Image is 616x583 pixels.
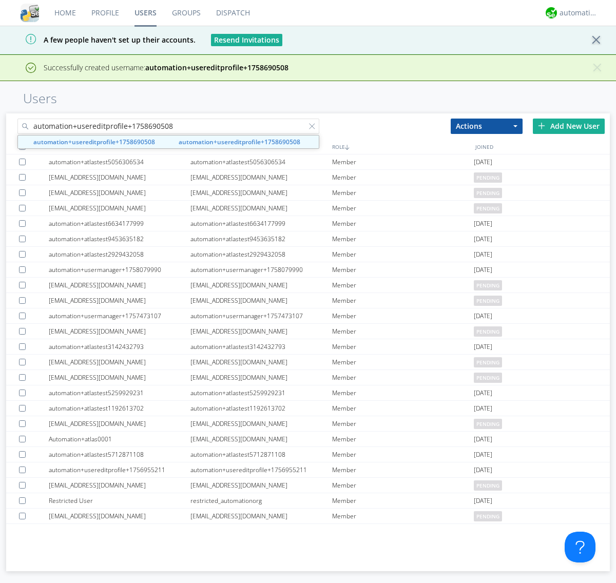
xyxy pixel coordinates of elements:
[6,385,610,401] a: automation+atlastest5259929231automation+atlastest5259929231Member[DATE]
[332,247,474,262] div: Member
[474,385,492,401] span: [DATE]
[6,432,610,447] a: Automation+atlas0001[EMAIL_ADDRESS][DOMAIN_NAME]Member[DATE]
[49,231,190,246] div: automation+atlastest9453635182
[190,370,332,385] div: [EMAIL_ADDRESS][DOMAIN_NAME]
[190,462,332,477] div: automation+usereditprofile+1756955211
[473,139,616,154] div: JOINED
[474,401,492,416] span: [DATE]
[190,262,332,277] div: automation+usermanager+1758079990
[49,355,190,370] div: [EMAIL_ADDRESS][DOMAIN_NAME]
[474,216,492,231] span: [DATE]
[474,231,492,247] span: [DATE]
[330,139,473,154] div: ROLE
[49,293,190,308] div: [EMAIL_ADDRESS][DOMAIN_NAME]
[190,493,332,508] div: restricted_automationorg
[474,493,492,509] span: [DATE]
[6,401,610,416] a: automation+atlastest1192613702automation+atlastest1192613702Member[DATE]
[49,216,190,231] div: automation+atlastest6634177999
[190,308,332,323] div: automation+usermanager+1757473107
[49,262,190,277] div: automation+usermanager+1758079990
[474,296,502,306] span: pending
[6,293,610,308] a: [EMAIL_ADDRESS][DOMAIN_NAME][EMAIL_ADDRESS][DOMAIN_NAME]Memberpending
[6,185,610,201] a: [EMAIL_ADDRESS][DOMAIN_NAME][EMAIL_ADDRESS][DOMAIN_NAME]Memberpending
[190,355,332,370] div: [EMAIL_ADDRESS][DOMAIN_NAME]
[474,172,502,183] span: pending
[17,119,319,134] input: Search users
[538,122,545,129] img: plus.svg
[332,416,474,431] div: Member
[474,247,492,262] span: [DATE]
[190,385,332,400] div: automation+atlastest5259929231
[332,509,474,523] div: Member
[474,373,502,383] span: pending
[332,478,474,493] div: Member
[332,524,474,539] div: Member
[6,308,610,324] a: automation+usermanager+1757473107automation+usermanager+1757473107Member[DATE]
[332,293,474,308] div: Member
[190,432,332,446] div: [EMAIL_ADDRESS][DOMAIN_NAME]
[6,524,610,539] a: editedautomation+usereditprofile+1756946122automation+usereditprofile+1756946122Member[DATE]
[332,324,474,339] div: Member
[190,324,332,339] div: [EMAIL_ADDRESS][DOMAIN_NAME]
[190,401,332,416] div: automation+atlastest1192613702
[49,247,190,262] div: automation+atlastest2929432058
[474,524,492,539] span: [DATE]
[451,119,523,134] button: Actions
[474,308,492,324] span: [DATE]
[190,447,332,462] div: automation+atlastest5712871108
[190,278,332,293] div: [EMAIL_ADDRESS][DOMAIN_NAME]
[49,478,190,493] div: [EMAIL_ADDRESS][DOMAIN_NAME]
[332,185,474,200] div: Member
[6,355,610,370] a: [EMAIL_ADDRESS][DOMAIN_NAME][EMAIL_ADDRESS][DOMAIN_NAME]Memberpending
[6,170,610,185] a: [EMAIL_ADDRESS][DOMAIN_NAME][EMAIL_ADDRESS][DOMAIN_NAME]Memberpending
[332,231,474,246] div: Member
[332,216,474,231] div: Member
[474,188,502,198] span: pending
[474,154,492,170] span: [DATE]
[332,462,474,477] div: Member
[49,370,190,385] div: [EMAIL_ADDRESS][DOMAIN_NAME]
[332,493,474,508] div: Member
[6,154,610,170] a: automation+atlastest5056306534automation+atlastest5056306534Member[DATE]
[190,170,332,185] div: [EMAIL_ADDRESS][DOMAIN_NAME]
[332,370,474,385] div: Member
[332,154,474,169] div: Member
[49,185,190,200] div: [EMAIL_ADDRESS][DOMAIN_NAME]
[332,432,474,446] div: Member
[533,119,605,134] div: Add New User
[6,416,610,432] a: [EMAIL_ADDRESS][DOMAIN_NAME][EMAIL_ADDRESS][DOMAIN_NAME]Memberpending
[211,34,282,46] button: Resend Invitations
[6,247,610,262] a: automation+atlastest2929432058automation+atlastest2929432058Member[DATE]
[6,324,610,339] a: [EMAIL_ADDRESS][DOMAIN_NAME][EMAIL_ADDRESS][DOMAIN_NAME]Memberpending
[6,201,610,216] a: [EMAIL_ADDRESS][DOMAIN_NAME][EMAIL_ADDRESS][DOMAIN_NAME]Memberpending
[474,462,492,478] span: [DATE]
[474,419,502,429] span: pending
[332,170,474,185] div: Member
[474,326,502,337] span: pending
[179,138,300,146] strong: automation+usereditprofile+1758690508
[190,478,332,493] div: [EMAIL_ADDRESS][DOMAIN_NAME]
[49,509,190,523] div: [EMAIL_ADDRESS][DOMAIN_NAME]
[190,185,332,200] div: [EMAIL_ADDRESS][DOMAIN_NAME]
[190,154,332,169] div: automation+atlastest5056306534
[49,324,190,339] div: [EMAIL_ADDRESS][DOMAIN_NAME]
[474,262,492,278] span: [DATE]
[332,339,474,354] div: Member
[6,339,610,355] a: automation+atlastest3142432793automation+atlastest3142432793Member[DATE]
[6,447,610,462] a: automation+atlastest5712871108automation+atlastest5712871108Member[DATE]
[190,201,332,216] div: [EMAIL_ADDRESS][DOMAIN_NAME]
[6,462,610,478] a: automation+usereditprofile+1756955211automation+usereditprofile+1756955211Member[DATE]
[49,339,190,354] div: automation+atlastest3142432793
[332,262,474,277] div: Member
[560,8,598,18] div: automation+atlas
[190,216,332,231] div: automation+atlastest6634177999
[49,524,190,539] div: editedautomation+usereditprofile+1756946122
[49,308,190,323] div: automation+usermanager+1757473107
[49,401,190,416] div: automation+atlastest1192613702
[190,416,332,431] div: [EMAIL_ADDRESS][DOMAIN_NAME]
[49,154,190,169] div: automation+atlastest5056306534
[190,509,332,523] div: [EMAIL_ADDRESS][DOMAIN_NAME]
[474,203,502,213] span: pending
[6,216,610,231] a: automation+atlastest6634177999automation+atlastest6634177999Member[DATE]
[190,524,332,539] div: automation+usereditprofile+1756946122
